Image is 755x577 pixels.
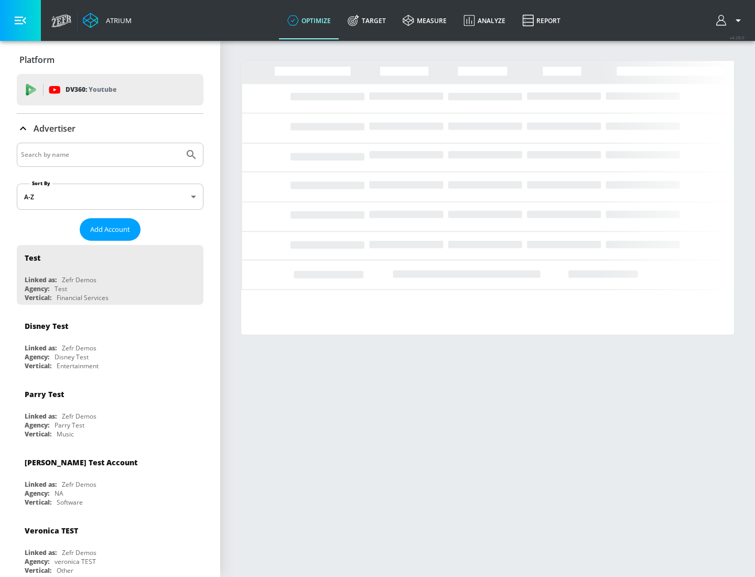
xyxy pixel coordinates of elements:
[17,450,203,509] div: [PERSON_NAME] Test AccountLinked as:Zefr DemosAgency:NAVertical:Software
[17,313,203,373] div: Disney TestLinked as:Zefr DemosAgency:Disney TestVertical:Entertainment
[25,352,49,361] div: Agency:
[339,2,394,39] a: Target
[25,457,137,467] div: [PERSON_NAME] Test Account
[57,566,73,575] div: Other
[55,557,96,566] div: veronica TEST
[25,344,57,352] div: Linked as:
[34,123,75,134] p: Advertiser
[62,480,96,489] div: Zefr Demos
[55,352,89,361] div: Disney Test
[57,498,83,507] div: Software
[25,498,51,507] div: Vertical:
[57,293,109,302] div: Financial Services
[55,421,84,430] div: Parry Test
[17,245,203,305] div: TestLinked as:Zefr DemosAgency:TestVertical:Financial Services
[19,54,55,66] p: Platform
[25,412,57,421] div: Linked as:
[279,2,339,39] a: optimize
[25,526,78,536] div: Veronica TEST
[514,2,569,39] a: Report
[89,84,116,95] p: Youtube
[25,430,51,439] div: Vertical:
[394,2,455,39] a: measure
[25,548,57,557] div: Linked as:
[25,421,49,430] div: Agency:
[17,114,203,143] div: Advertiser
[730,35,745,40] span: v 4.28.0
[25,253,40,263] div: Test
[25,566,51,575] div: Vertical:
[57,430,74,439] div: Music
[62,548,96,557] div: Zefr Demos
[83,13,132,28] a: Atrium
[25,389,64,399] div: Parry Test
[17,184,203,210] div: A-Z
[25,489,49,498] div: Agency:
[17,45,203,74] div: Platform
[17,74,203,105] div: DV360: Youtube
[62,275,96,284] div: Zefr Demos
[55,284,67,293] div: Test
[455,2,514,39] a: Analyze
[25,293,51,302] div: Vertical:
[30,180,52,187] label: Sort By
[66,84,116,95] p: DV360:
[21,148,180,162] input: Search by name
[25,275,57,284] div: Linked as:
[25,284,49,293] div: Agency:
[62,412,96,421] div: Zefr Demos
[17,381,203,441] div: Parry TestLinked as:Zefr DemosAgency:Parry TestVertical:Music
[25,321,68,331] div: Disney Test
[62,344,96,352] div: Zefr Demos
[25,361,51,370] div: Vertical:
[25,557,49,566] div: Agency:
[25,480,57,489] div: Linked as:
[90,223,130,236] span: Add Account
[80,218,141,241] button: Add Account
[102,16,132,25] div: Atrium
[55,489,63,498] div: NA
[57,361,99,370] div: Entertainment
